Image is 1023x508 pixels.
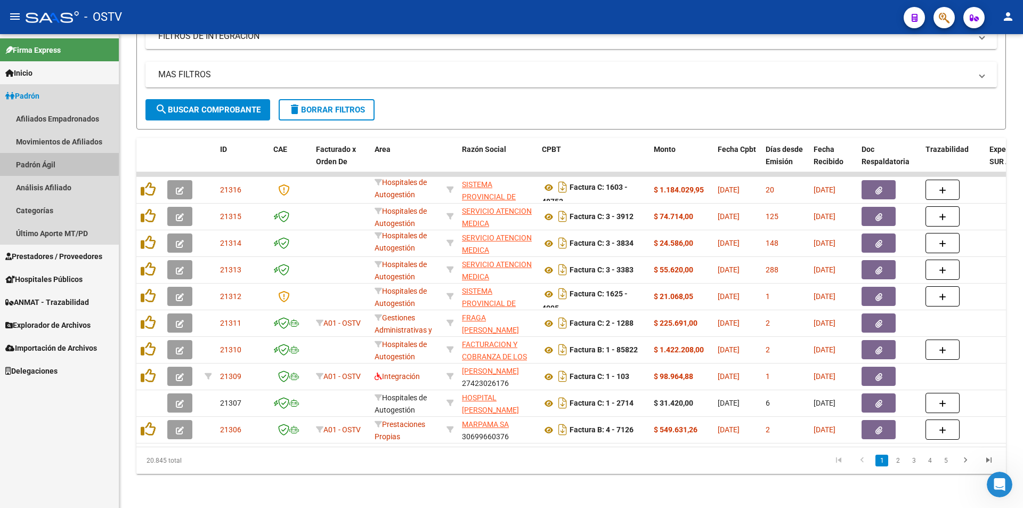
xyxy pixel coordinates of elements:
[462,418,533,441] div: 30699660376
[570,373,629,381] strong: Factura C: 1 - 103
[5,319,91,331] span: Explorador de Archivos
[654,345,704,354] strong: $ 1.422.208,00
[906,451,922,470] li: page 3
[814,186,835,194] span: [DATE]
[875,455,888,466] a: 1
[654,145,676,154] span: Monto
[5,67,33,79] span: Inicio
[556,394,570,412] i: Descargar documento
[220,212,241,221] span: 21315
[766,425,770,434] span: 2
[462,367,519,375] span: [PERSON_NAME]
[220,372,241,381] span: 21309
[570,319,634,328] strong: Factura C: 2 - 1288
[766,292,770,301] span: 1
[938,451,954,470] li: page 5
[654,239,693,247] strong: $ 24.586,00
[158,30,971,42] mat-panel-title: FILTROS DE INTEGRACION
[375,393,427,414] span: Hospitales de Autogestión
[375,313,432,346] span: Gestiones Administrativas y Otros
[462,233,532,278] span: SERVICIO ATENCION MEDICA COMUNIDAD ROLDAN
[462,338,533,361] div: 30715497456
[5,342,97,354] span: Importación de Archivos
[766,265,778,274] span: 288
[718,292,740,301] span: [DATE]
[766,186,774,194] span: 20
[220,399,241,407] span: 21307
[654,292,693,301] strong: $ 21.068,05
[570,239,634,248] strong: Factura C: 3 - 3834
[5,273,83,285] span: Hospitales Públicos
[462,232,533,254] div: 33684659249
[654,265,693,274] strong: $ 55.620,00
[462,205,533,228] div: 33684659249
[556,368,570,385] i: Descargar documento
[556,235,570,252] i: Descargar documento
[462,393,519,414] span: HOSPITAL [PERSON_NAME]
[955,455,976,466] a: go to next page
[145,23,997,49] mat-expansion-panel-header: FILTROS DE INTEGRACION
[462,180,516,213] span: SISTEMA PROVINCIAL DE SALUD
[462,260,532,305] span: SERVICIO ATENCION MEDICA COMUNIDAD ROLDAN
[158,69,971,80] mat-panel-title: MAS FILTROS
[718,145,756,154] span: Fecha Cpbt
[809,138,857,185] datatable-header-cell: Fecha Recibido
[462,392,533,414] div: 30715087401
[654,399,693,407] strong: $ 31.420,00
[220,239,241,247] span: 21314
[542,290,628,313] strong: Factura C: 1625 - 4005
[649,138,713,185] datatable-header-cell: Monto
[288,105,365,115] span: Borrar Filtros
[654,425,697,434] strong: $ 549.631,26
[829,455,849,466] a: go to first page
[556,208,570,225] i: Descargar documento
[570,346,638,354] strong: Factura B: 1 - 85822
[987,472,1012,497] iframe: Intercom live chat
[370,138,442,185] datatable-header-cell: Area
[220,186,241,194] span: 21316
[462,312,533,334] div: 23211756209
[891,455,904,466] a: 2
[323,425,361,434] span: A01 - OSTV
[556,285,570,302] i: Descargar documento
[5,90,39,102] span: Padrón
[556,179,570,196] i: Descargar documento
[5,365,58,377] span: Delegaciones
[538,138,649,185] datatable-header-cell: CPBT
[273,145,287,154] span: CAE
[766,212,778,221] span: 125
[814,319,835,327] span: [DATE]
[814,145,843,166] span: Fecha Recibido
[766,145,803,166] span: Días desde Emisión
[570,266,634,275] strong: Factura C: 3 - 3383
[814,399,835,407] span: [DATE]
[542,183,628,206] strong: Factura C: 1603 - 48753
[288,103,301,116] mat-icon: delete
[814,292,835,301] span: [DATE]
[155,105,261,115] span: Buscar Comprobante
[570,426,634,434] strong: Factura B: 4 - 7126
[462,420,509,429] span: MARPAMA SA
[718,425,740,434] span: [DATE]
[814,345,835,354] span: [DATE]
[136,447,308,474] div: 20.845 total
[570,399,634,408] strong: Factura C: 1 - 2714
[921,138,985,185] datatable-header-cell: Trazabilidad
[761,138,809,185] datatable-header-cell: Días desde Emisión
[925,145,969,154] span: Trazabilidad
[155,103,168,116] mat-icon: search
[814,265,835,274] span: [DATE]
[654,372,693,381] strong: $ 98.964,88
[462,287,516,320] span: SISTEMA PROVINCIAL DE SALUD
[462,259,533,281] div: 33684659249
[766,372,770,381] span: 1
[5,251,102,262] span: Prestadores / Proveedores
[852,455,872,466] a: go to previous page
[713,138,761,185] datatable-header-cell: Fecha Cpbt
[556,421,570,438] i: Descargar documento
[279,99,375,120] button: Borrar Filtros
[907,455,920,466] a: 3
[375,340,427,361] span: Hospitales de Autogestión
[814,425,835,434] span: [DATE]
[220,145,227,154] span: ID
